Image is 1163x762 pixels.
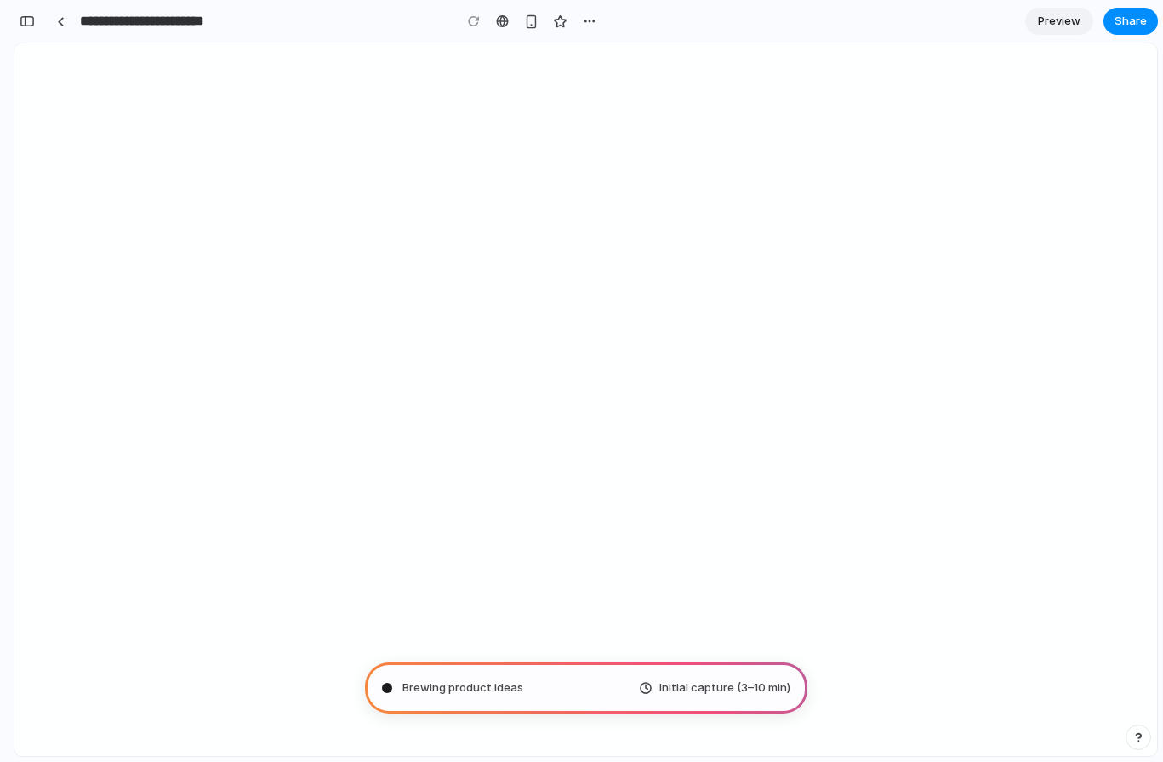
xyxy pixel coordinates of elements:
[402,680,523,697] span: Brewing product ideas
[1025,8,1093,35] a: Preview
[1103,8,1158,35] button: Share
[1038,13,1080,30] span: Preview
[1115,13,1147,30] span: Share
[659,680,790,697] span: Initial capture (3–10 min)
